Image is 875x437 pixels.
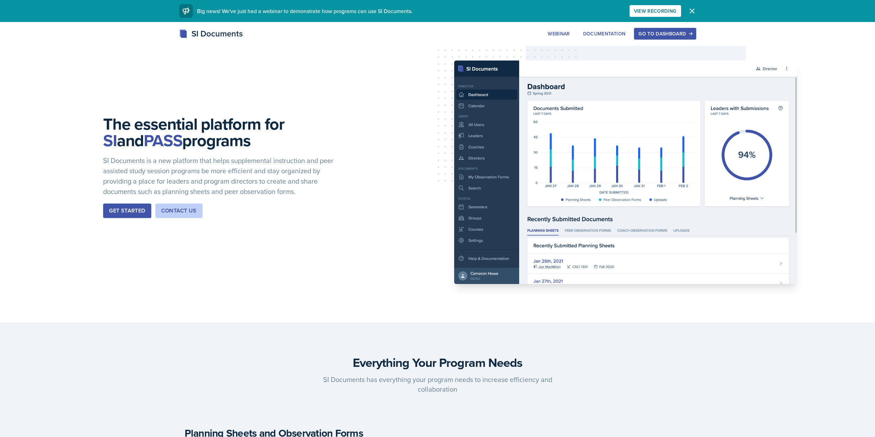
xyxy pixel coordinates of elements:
[583,31,626,36] div: Documentation
[579,28,630,40] button: Documentation
[109,207,145,215] div: Get Started
[634,8,677,14] div: View Recording
[306,375,570,394] p: SI Documents has everything your program needs to increase efficiency and collaboration
[197,7,413,15] span: Big news! We've just had a webinar to demonstrate how programs can use SI Documents.
[179,28,243,40] div: SI Documents
[103,204,151,218] button: Get Started
[548,31,570,36] div: Webinar
[630,5,681,17] button: View Recording
[161,207,197,215] div: Contact Us
[185,356,691,369] h3: Everything Your Program Needs
[155,204,203,218] button: Contact Us
[634,28,696,40] button: Go to Dashboard
[543,28,574,40] button: Webinar
[638,31,691,36] div: Go to Dashboard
